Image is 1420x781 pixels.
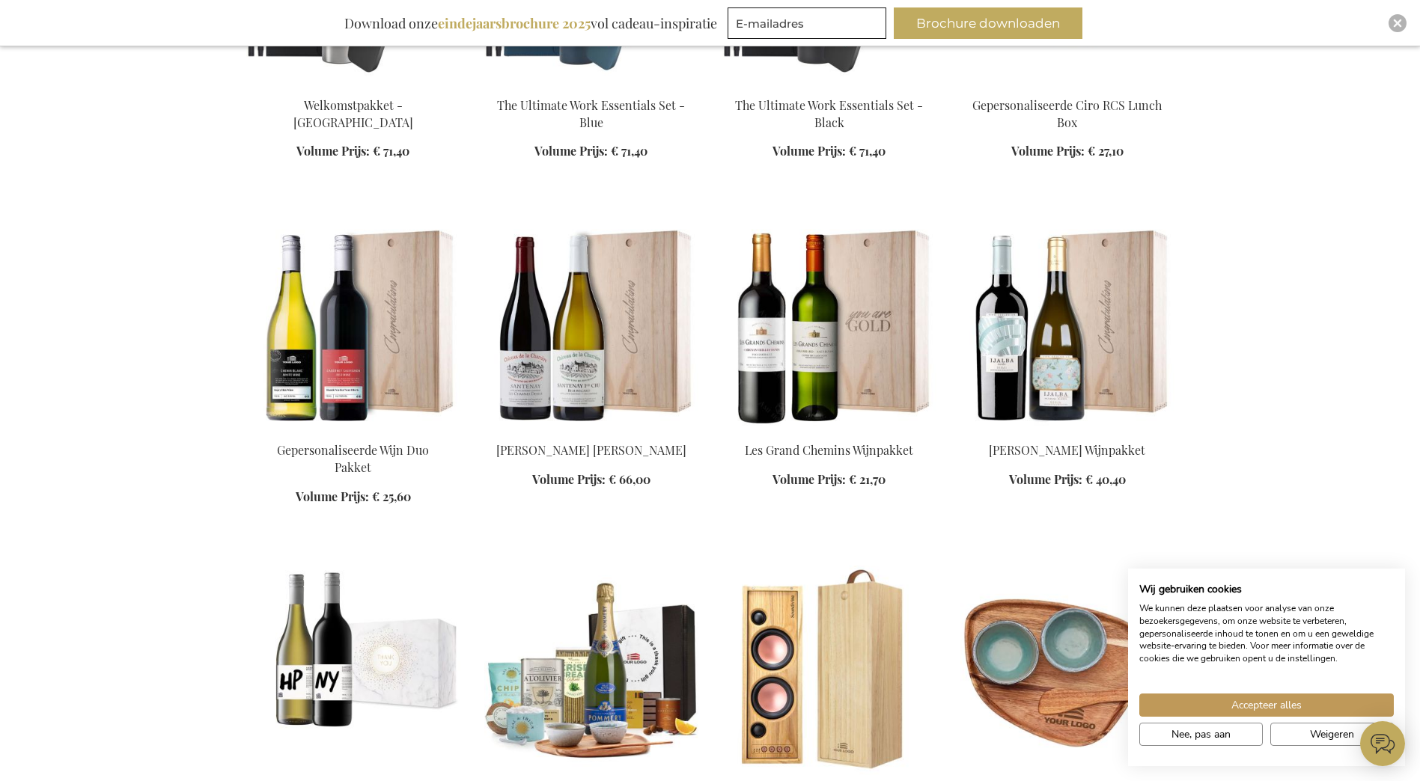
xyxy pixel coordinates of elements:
[277,442,429,475] a: Gepersonaliseerde Wijn Duo Pakket
[1310,726,1354,742] span: Weigeren
[296,143,370,159] span: Volume Prijs:
[849,471,886,487] span: € 21,70
[497,97,685,130] a: The Ultimate Work Essentials Set - Blue
[296,143,409,160] a: Volume Prijs: € 71,40
[1011,143,1085,159] span: Volume Prijs:
[1139,723,1263,746] button: Pas cookie voorkeuren aan
[960,79,1174,93] a: Personalised Ciro RCS Lunch Box
[1270,723,1394,746] button: Alle cookies weigeren
[960,220,1174,429] img: Vina Ijalba Wijnpakket
[894,7,1082,39] button: Brochure downloaden
[773,471,846,487] span: Volume Prijs:
[484,79,698,93] a: The Ultimate Work Essentials Set - Blue
[1011,143,1124,160] a: Volume Prijs: € 27,10
[1139,693,1394,717] button: Accepteer alle cookies
[722,220,936,429] img: Les Grand Chemins Wijnpakket
[773,471,886,488] a: Volume Prijs: € 21,70
[438,14,591,32] b: eindejaarsbrochure 2025
[484,566,698,775] img: Prestige Gourmet Box
[773,143,886,160] a: Volume Prijs: € 71,40
[1088,143,1124,159] span: € 27,10
[484,423,698,438] a: Yves Girardin Santenay Wijnpakket
[246,79,460,93] a: Welcome Aboard Gift Box - Black
[338,7,724,39] div: Download onze vol cadeau-inspiratie
[972,97,1162,130] a: Gepersonaliseerde Ciro RCS Lunch Box
[960,566,1174,775] img: Gepersonaliseerde Nomimono Tapas Set
[373,143,409,159] span: € 71,40
[728,7,886,39] input: E-mailadres
[1231,697,1302,713] span: Accepteer alles
[611,143,647,159] span: € 71,40
[1360,721,1405,766] iframe: belco-activator-frame
[609,471,650,487] span: € 66,00
[532,471,606,487] span: Volume Prijs:
[1009,471,1126,488] a: Volume Prijs: € 40,40
[722,79,936,93] a: The Ultimate Work Essentials Set - Black
[1139,583,1394,596] h2: Wij gebruiken cookies
[989,442,1145,458] a: [PERSON_NAME] Wijnpakket
[849,143,886,159] span: € 71,40
[496,442,686,458] a: [PERSON_NAME] [PERSON_NAME]
[534,143,647,160] a: Volume Prijs: € 71,40
[484,220,698,429] img: Yves Girardin Santenay Wijnpakket
[773,143,846,159] span: Volume Prijs:
[296,488,411,506] a: Volume Prijs: € 25,60
[722,423,936,438] a: Les Grand Chemins Wijnpakket
[745,442,913,458] a: Les Grand Chemins Wijnpakket
[1085,471,1126,487] span: € 40,40
[296,488,369,504] span: Volume Prijs:
[960,423,1174,438] a: Vina Ijalba Wijnpakket
[1393,19,1402,28] img: Close
[293,97,413,130] a: Welkomstpakket - [GEOGRAPHIC_DATA]
[722,566,936,775] img: Personalised Soundivine Le Magnum Music Speaker
[1389,14,1407,32] div: Close
[372,488,411,504] span: € 25,60
[735,97,923,130] a: The Ultimate Work Essentials Set - Black
[1171,726,1231,742] span: Nee, pas aan
[246,566,460,775] img: Personalised Wine Duo Gift Box
[246,220,460,429] img: Gepersonaliseerde Wijn Duo Pakket
[1009,471,1082,487] span: Volume Prijs:
[534,143,608,159] span: Volume Prijs:
[246,423,460,438] a: Gepersonaliseerde Wijn Duo Pakket
[1139,602,1394,665] p: We kunnen deze plaatsen voor analyse van onze bezoekersgegevens, om onze website te verbeteren, g...
[728,7,891,43] form: marketing offers and promotions
[532,471,650,488] a: Volume Prijs: € 66,00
